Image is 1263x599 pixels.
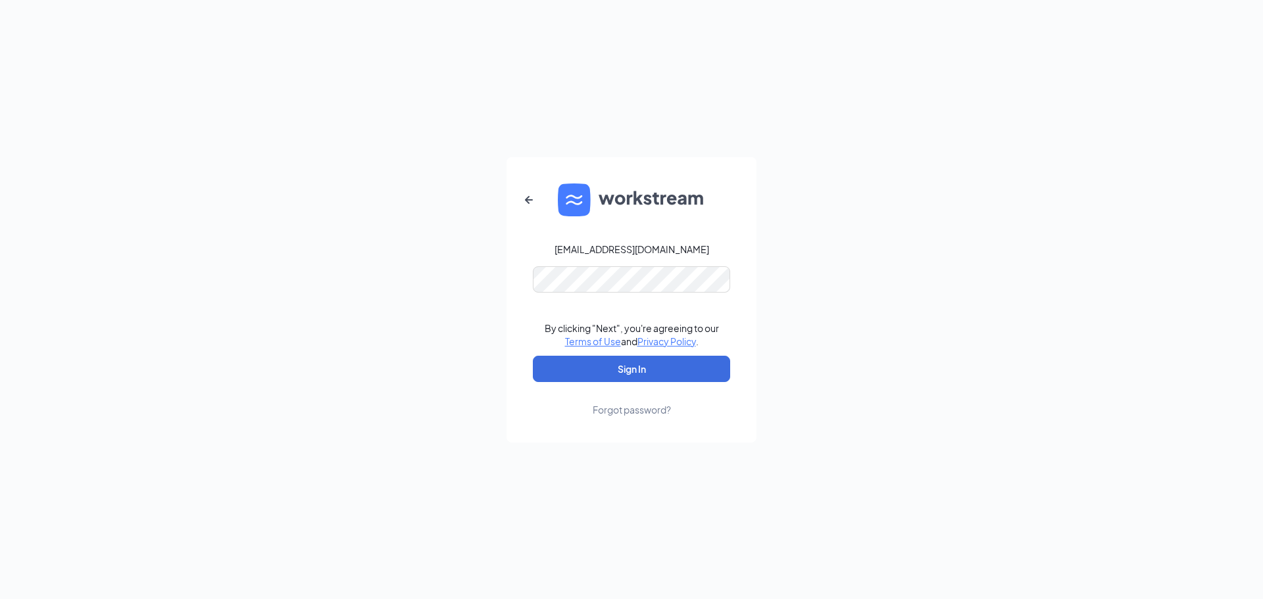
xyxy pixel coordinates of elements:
[555,243,709,256] div: [EMAIL_ADDRESS][DOMAIN_NAME]
[533,356,730,382] button: Sign In
[521,192,537,208] svg: ArrowLeftNew
[593,403,671,416] div: Forgot password?
[558,183,705,216] img: WS logo and Workstream text
[513,184,545,216] button: ArrowLeftNew
[593,382,671,416] a: Forgot password?
[545,322,719,348] div: By clicking "Next", you're agreeing to our and .
[565,335,621,347] a: Terms of Use
[637,335,696,347] a: Privacy Policy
